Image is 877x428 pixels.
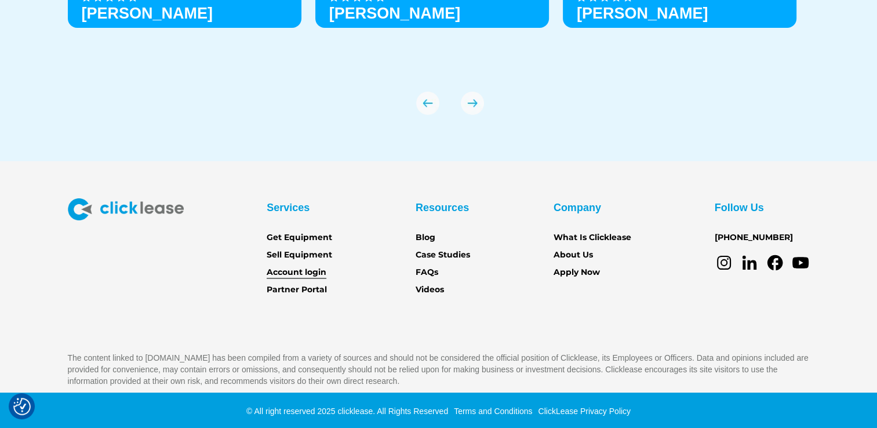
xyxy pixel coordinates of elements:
[554,249,593,262] a: About Us
[416,92,439,115] img: arrow Icon
[577,5,708,22] h3: [PERSON_NAME]
[246,405,448,417] div: © All right reserved 2025 clicklease. All Rights Reserved
[82,5,213,22] h3: [PERSON_NAME]
[267,266,326,279] a: Account login
[267,198,310,217] div: Services
[68,198,184,220] img: Clicklease logo
[68,352,810,387] p: The content linked to [DOMAIN_NAME] has been compiled from a variety of sources and should not be...
[715,198,764,217] div: Follow Us
[554,231,631,244] a: What Is Clicklease
[416,198,469,217] div: Resources
[267,231,332,244] a: Get Equipment
[267,249,332,262] a: Sell Equipment
[13,398,31,415] img: Revisit consent button
[451,407,532,416] a: Terms and Conditions
[554,198,601,217] div: Company
[329,5,461,22] strong: [PERSON_NAME]
[554,266,600,279] a: Apply Now
[535,407,631,416] a: ClickLease Privacy Policy
[416,266,438,279] a: FAQs
[267,284,327,296] a: Partner Portal
[461,92,484,115] img: arrow Icon
[416,284,444,296] a: Videos
[416,231,435,244] a: Blog
[416,92,439,115] div: previous slide
[461,92,484,115] div: next slide
[715,231,793,244] a: [PHONE_NUMBER]
[416,249,470,262] a: Case Studies
[13,398,31,415] button: Consent Preferences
